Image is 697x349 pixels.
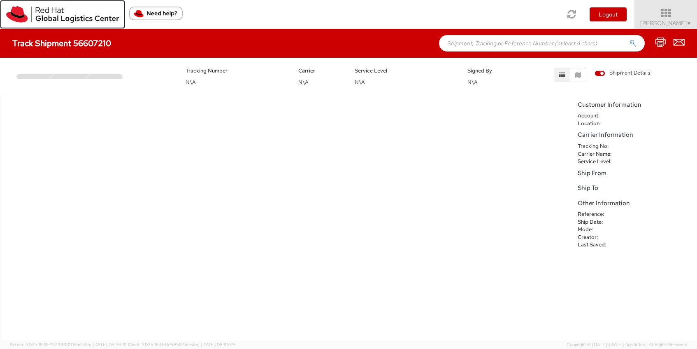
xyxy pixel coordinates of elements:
[298,68,342,74] h5: Carrier
[572,211,625,218] dt: Reference:
[687,20,692,27] span: ▼
[572,120,625,128] dt: Location:
[185,342,235,347] span: master, [DATE] 08:10:29
[12,39,111,48] h4: Track Shipment 56607210
[590,7,627,21] button: Logout
[186,79,196,86] span: N\A
[129,7,183,20] button: Need help?
[467,68,511,74] h5: Signed By
[572,218,625,226] dt: Ship Date:
[595,69,650,78] label: Shipment Details
[128,342,235,347] span: Client: 2025.18.0-0e69584
[578,200,693,207] h5: Other Information
[572,234,625,241] dt: Creator:
[578,185,693,192] h5: Ship To
[595,69,650,77] span: Shipment Details
[6,6,119,23] img: rh-logistics-00dfa346123c4ec078e1.svg
[572,143,625,150] dt: Tracking No:
[572,112,625,120] dt: Account:
[77,342,127,347] span: master, [DATE] 08:38:12
[298,79,309,86] span: N\A
[10,342,127,347] span: Server: 2025.18.0-4329943ff18
[355,68,455,74] h5: Service Level
[439,35,645,52] input: Shipment, Tracking or Reference Number (at least 4 chars)
[467,79,478,86] span: N\A
[572,241,625,249] dt: Last Saved:
[640,19,692,27] span: [PERSON_NAME]
[572,150,625,158] dt: Carrier Name:
[578,170,693,177] h5: Ship From
[567,342,687,348] span: Copyright © [DATE]-[DATE] Agistix Inc., All Rights Reserved
[572,158,625,166] dt: Service Level:
[578,131,693,138] h5: Carrier Information
[355,79,365,86] span: N\A
[572,226,625,234] dt: Mode:
[578,101,693,108] h5: Customer Information
[186,68,286,74] h5: Tracking Number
